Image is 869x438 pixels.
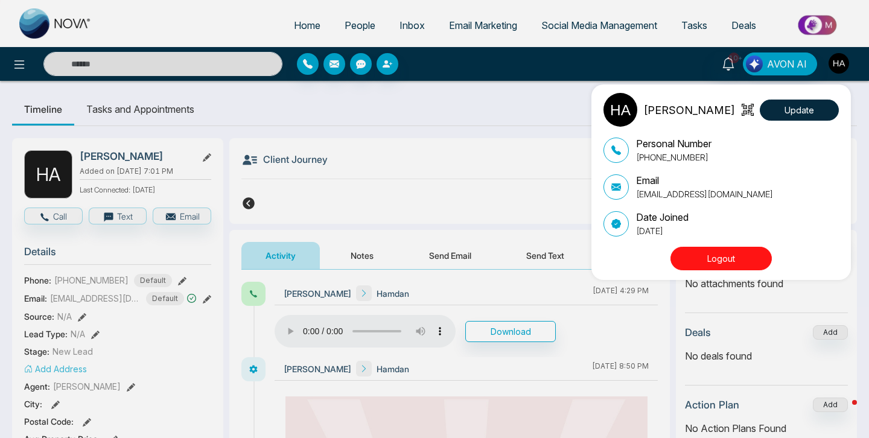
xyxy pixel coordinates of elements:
p: Date Joined [636,210,689,224]
p: [EMAIL_ADDRESS][DOMAIN_NAME] [636,188,773,200]
button: Logout [670,247,772,270]
p: [DATE] [636,224,689,237]
iframe: Intercom live chat [828,397,857,426]
p: [PERSON_NAME] [643,102,735,118]
button: Update [760,100,839,121]
p: Email [636,173,773,188]
p: Personal Number [636,136,711,151]
p: [PHONE_NUMBER] [636,151,711,163]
